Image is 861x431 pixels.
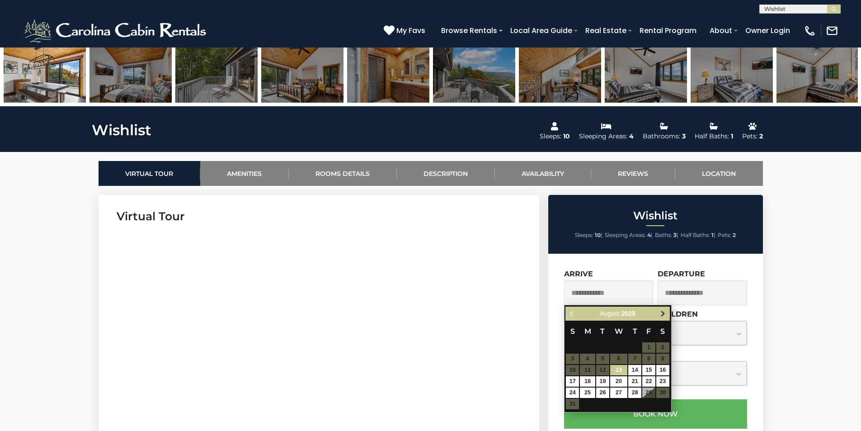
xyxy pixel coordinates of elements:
[621,310,635,317] span: 2025
[656,376,669,387] a: 23
[89,46,172,103] img: 167104252
[175,46,258,103] img: 167104271
[581,23,631,38] a: Real Estate
[289,161,397,186] a: Rooms Details
[519,46,601,103] img: 167104243
[596,376,609,387] a: 19
[600,310,620,317] span: August
[347,46,429,103] img: 167104258
[826,24,838,37] img: mail-regular-white.png
[646,327,651,336] span: Friday
[656,365,669,375] a: 16
[437,23,502,38] a: Browse Rentals
[596,388,609,398] a: 26
[642,365,655,375] a: 15
[655,229,678,241] li: |
[580,376,595,387] a: 18
[610,388,627,398] a: 27
[658,270,705,278] label: Departure
[681,229,715,241] li: |
[433,46,515,103] img: 167104270
[628,376,641,387] a: 21
[733,232,736,238] strong: 2
[566,388,579,398] a: 24
[675,161,763,186] a: Location
[23,17,210,44] img: White-1-2.png
[659,310,667,317] span: Next
[580,388,595,398] a: 25
[658,310,698,318] label: Children
[635,23,701,38] a: Rental Program
[575,232,593,238] span: Sleeps:
[705,23,737,38] a: About
[681,232,710,238] span: Half Baths:
[610,365,627,375] a: 13
[804,24,816,37] img: phone-regular-white.png
[600,327,605,336] span: Tuesday
[660,327,665,336] span: Saturday
[570,327,575,336] span: Sunday
[628,365,641,375] a: 14
[397,161,495,186] a: Description
[396,25,425,36] span: My Favs
[584,327,591,336] span: Monday
[673,232,677,238] strong: 3
[261,46,343,103] img: 167104251
[605,229,653,241] li: |
[566,376,579,387] a: 17
[605,46,687,103] img: 167104255
[575,229,602,241] li: |
[591,161,675,186] a: Reviews
[633,327,637,336] span: Thursday
[718,232,731,238] span: Pets:
[4,46,86,103] img: 167104244
[506,23,577,38] a: Local Area Guide
[647,232,651,238] strong: 4
[711,232,714,238] strong: 1
[384,25,428,37] a: My Favs
[615,327,623,336] span: Wednesday
[610,376,627,387] a: 20
[564,270,593,278] label: Arrive
[741,23,795,38] a: Owner Login
[550,210,761,222] h2: Wishlist
[99,161,200,186] a: Virtual Tour
[495,161,591,186] a: Availability
[200,161,289,186] a: Amenities
[691,46,773,103] img: 167104256
[605,232,646,238] span: Sleeping Areas:
[628,388,641,398] a: 28
[658,308,669,319] a: Next
[776,46,859,103] img: 167104253
[642,376,655,387] a: 22
[117,208,521,224] h3: Virtual Tour
[655,232,672,238] span: Baths:
[564,399,747,429] button: Book Now
[595,232,601,238] strong: 10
